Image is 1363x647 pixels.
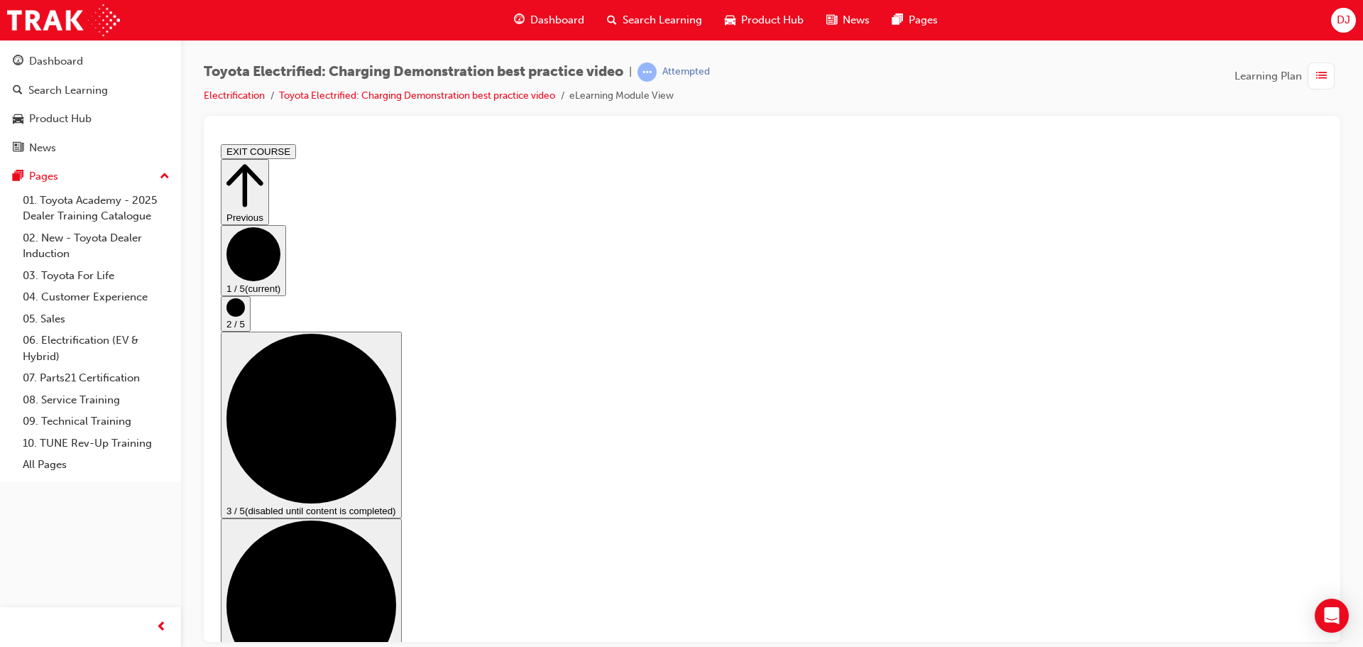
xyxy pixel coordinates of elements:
[17,286,175,308] a: 04. Customer Experience
[6,87,71,158] button: 1 / 5(current)
[1235,62,1340,89] button: Learning Plan
[662,65,710,79] div: Attempted
[17,265,175,287] a: 03. Toyota For Life
[7,4,120,36] img: Trak
[17,367,175,389] a: 07. Parts21 Certification
[1337,12,1350,28] span: DJ
[6,135,175,161] a: News
[596,6,713,35] a: search-iconSearch Learning
[17,227,175,265] a: 02. New - Toyota Dealer Induction
[514,11,525,29] span: guage-icon
[503,6,596,35] a: guage-iconDashboard
[6,106,175,132] a: Product Hub
[17,190,175,227] a: 01. Toyota Academy - 2025 Dealer Training Catalogue
[30,145,65,156] span: (current)
[892,11,903,29] span: pages-icon
[160,168,170,186] span: up-icon
[29,111,92,127] div: Product Hub
[29,53,83,70] div: Dashboard
[29,168,58,185] div: Pages
[607,11,617,29] span: search-icon
[13,85,23,97] span: search-icon
[713,6,815,35] a: car-iconProduct Hub
[1331,8,1356,33] button: DJ
[826,11,837,29] span: news-icon
[6,21,54,87] button: Previous
[6,158,35,193] button: 2 / 5
[6,193,187,380] button: 3 / 5(disabled until content is completed)
[29,140,56,156] div: News
[11,180,30,191] span: 2 / 5
[6,163,175,190] button: Pages
[17,433,175,455] a: 10. TUNE Rev-Up Training
[637,62,657,82] span: learningRecordVerb_ATTEMPT-icon
[13,113,23,126] span: car-icon
[6,77,175,104] a: Search Learning
[17,330,175,367] a: 06. Electrification (EV & Hybrid)
[156,619,167,636] span: prev-icon
[204,64,623,80] span: Toyota Electrified: Charging Demonstration best practice video
[17,411,175,433] a: 09. Technical Training
[741,12,804,28] span: Product Hub
[17,389,175,411] a: 08. Service Training
[881,6,949,35] a: pages-iconPages
[623,12,702,28] span: Search Learning
[725,11,735,29] span: car-icon
[815,6,881,35] a: news-iconNews
[6,48,175,75] a: Dashboard
[13,142,23,155] span: news-icon
[843,12,870,28] span: News
[17,454,175,476] a: All Pages
[6,45,175,163] button: DashboardSearch LearningProduct HubNews
[6,6,81,21] button: EXIT COURSE
[530,12,584,28] span: Dashboard
[279,89,555,102] a: Toyota Electrified: Charging Demonstration best practice video
[11,74,48,85] span: Previous
[11,367,30,378] span: 3 / 5
[30,367,181,378] span: (disabled until content is completed)
[1235,68,1302,85] span: Learning Plan
[1316,67,1327,85] span: list-icon
[909,12,938,28] span: Pages
[28,82,108,99] div: Search Learning
[204,89,265,102] a: Electrification
[17,308,175,330] a: 05. Sales
[13,55,23,68] span: guage-icon
[569,88,674,104] li: eLearning Module View
[13,170,23,183] span: pages-icon
[11,145,30,156] span: 1 / 5
[1315,599,1349,633] div: Open Intercom Messenger
[629,64,632,80] span: |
